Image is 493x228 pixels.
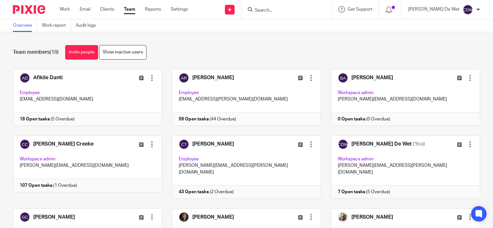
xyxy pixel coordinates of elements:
img: Pixie [13,5,45,14]
a: Email [80,6,90,13]
a: Reports [145,6,161,13]
input: Search [254,8,312,14]
a: Team [124,6,135,13]
a: Invite people [65,45,98,60]
span: (18) [50,50,59,55]
a: Overview [13,19,37,32]
a: Audit logs [76,19,101,32]
a: Work [60,6,70,13]
h1: Team members [13,49,59,56]
a: Clients [100,6,114,13]
a: Work report [42,19,71,32]
a: Settings [171,6,188,13]
img: svg%3E [463,5,473,15]
a: Show inactive users [99,45,146,60]
p: [PERSON_NAME] De Wet [408,6,459,13]
span: Get Support [347,7,372,12]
